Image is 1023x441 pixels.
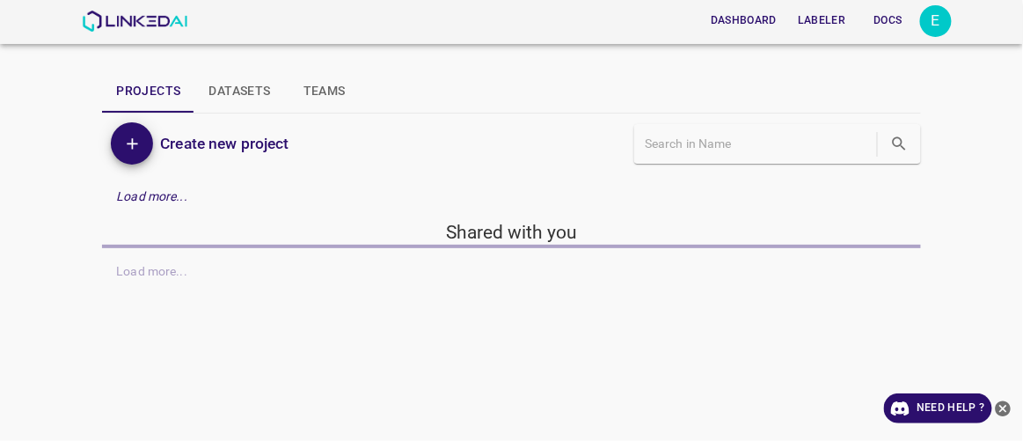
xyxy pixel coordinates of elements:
a: Need Help ? [884,393,992,423]
button: Datasets [195,70,285,113]
a: Dashboard [700,3,787,39]
h6: Create new project [160,131,289,156]
img: LinkedAI [82,11,188,32]
a: Docs [857,3,920,39]
button: Dashboard [704,6,784,35]
div: E [920,5,952,37]
button: Open settings [920,5,952,37]
a: Labeler [787,3,856,39]
a: Create new project [153,131,289,156]
em: Load more... [116,189,187,203]
button: Add [111,122,153,165]
button: Teams [285,70,364,113]
h5: Shared with you [102,220,920,245]
button: search [881,126,917,162]
button: close-help [992,393,1014,423]
button: Docs [860,6,917,35]
button: Labeler [791,6,852,35]
div: Load more... [102,180,920,213]
button: Projects [102,70,194,113]
input: Search in Name [645,131,873,157]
